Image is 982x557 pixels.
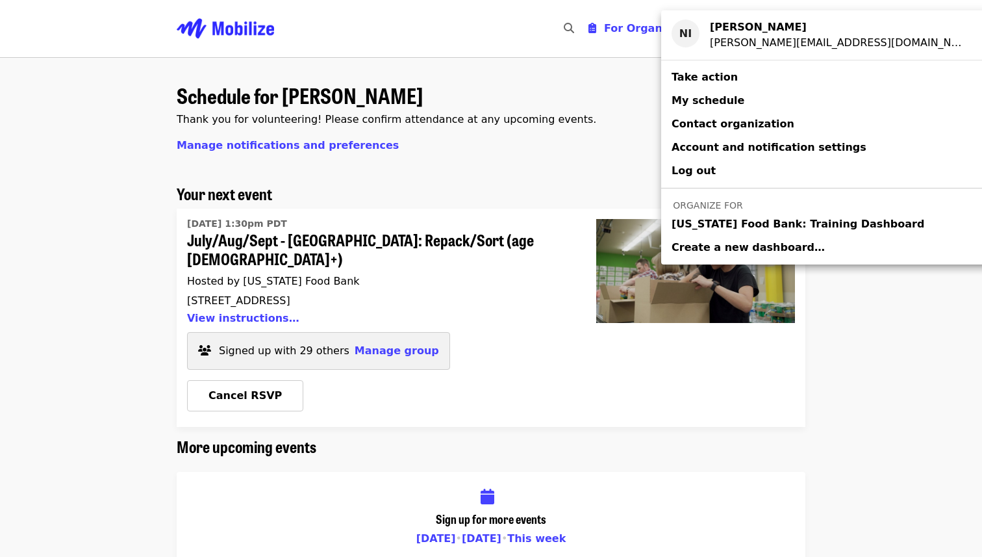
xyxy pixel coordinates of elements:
span: Log out [672,164,716,177]
strong: [PERSON_NAME] [710,21,807,33]
div: NI [672,19,699,47]
span: Create a new dashboard… [672,241,825,253]
div: Nel Ison [710,19,968,35]
span: Contact organization [672,118,794,130]
span: Organize for [673,200,742,211]
span: Account and notification settings [672,141,866,153]
span: [US_STATE] Food Bank: Training Dashboard [672,216,924,232]
div: cison@oregonfoodbank.org [710,35,968,51]
span: My schedule [672,94,744,107]
span: Take action [672,71,738,83]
